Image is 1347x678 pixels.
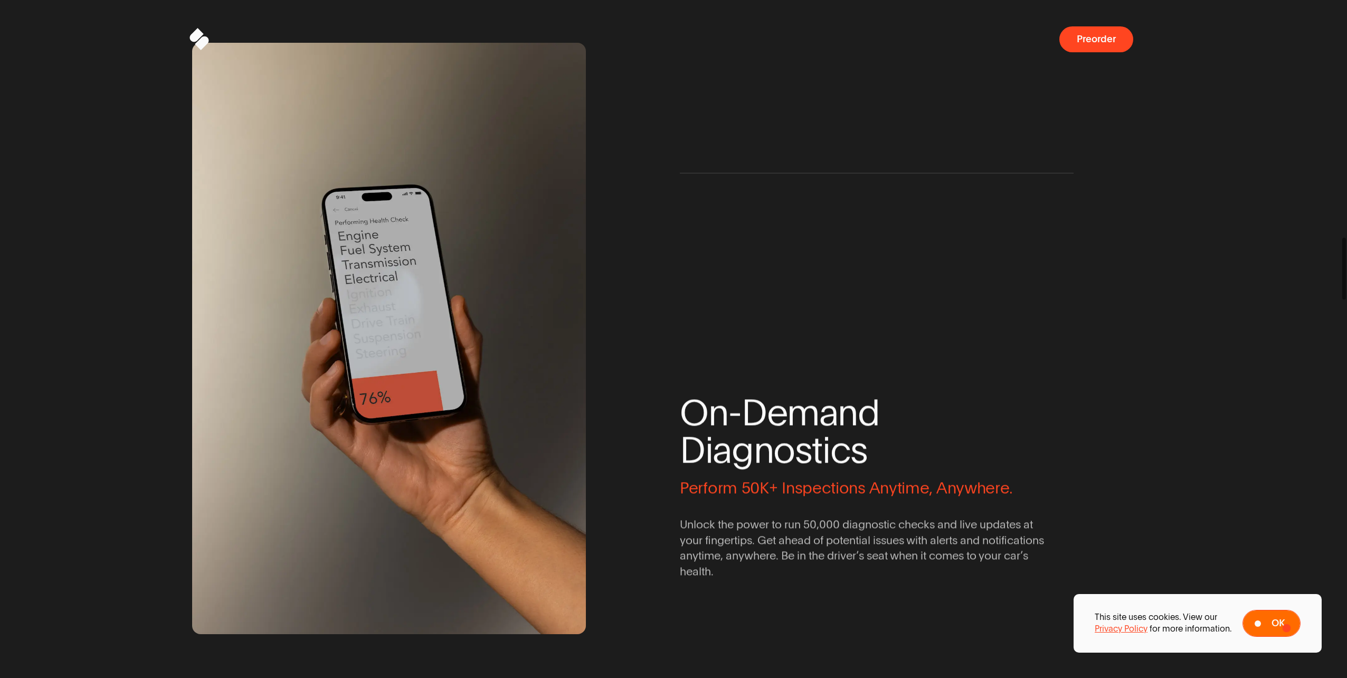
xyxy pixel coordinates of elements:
[812,432,822,469] span: t
[754,432,774,469] span: n
[713,432,732,469] span: a
[850,432,868,469] span: s
[680,478,1013,498] span: Perform 50K+ Inspections Anytime, Anywhere.
[705,432,713,469] span: i
[1095,623,1147,635] a: Privacy Policy
[680,394,1074,469] span: On-Demand Diagnostics
[795,432,812,469] span: s
[680,478,1074,498] span: Perform 50K+ Inspections Anytime, Anywhere.
[728,394,742,431] span: -
[767,394,788,431] span: e
[1059,26,1133,52] button: Preorder a SPARQ Diagnostics Device
[773,432,795,469] span: o
[822,432,830,469] span: i
[1077,34,1116,44] span: Preorder
[858,394,880,431] span: d
[680,517,1054,579] span: Unlock the power to run 50,000 diagnostic checks and live updates at your fingertips. Get ahead o...
[680,548,1028,563] span: anytime, anywhere. Be in the driver’s seat when it comes to your car’s
[1272,618,1285,628] span: Ok
[680,432,705,469] span: D
[680,517,1033,532] span: Unlock the power to run 50,000 diagnostic checks and live updates at
[1242,610,1301,637] button: Ok
[819,394,838,431] span: a
[680,563,714,579] span: health.
[787,394,819,431] span: m
[742,394,767,431] span: D
[190,40,587,638] img: Performing Diagnostics Feature on the SPARQ App
[708,394,728,431] span: n
[838,394,858,431] span: n
[732,432,754,469] span: g
[1095,611,1232,635] p: This site uses cookies. View our for more information.
[830,432,851,469] span: c
[680,532,1044,548] span: your fingertips. Get ahead of potential issues with alerts and notifications
[680,394,708,431] span: O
